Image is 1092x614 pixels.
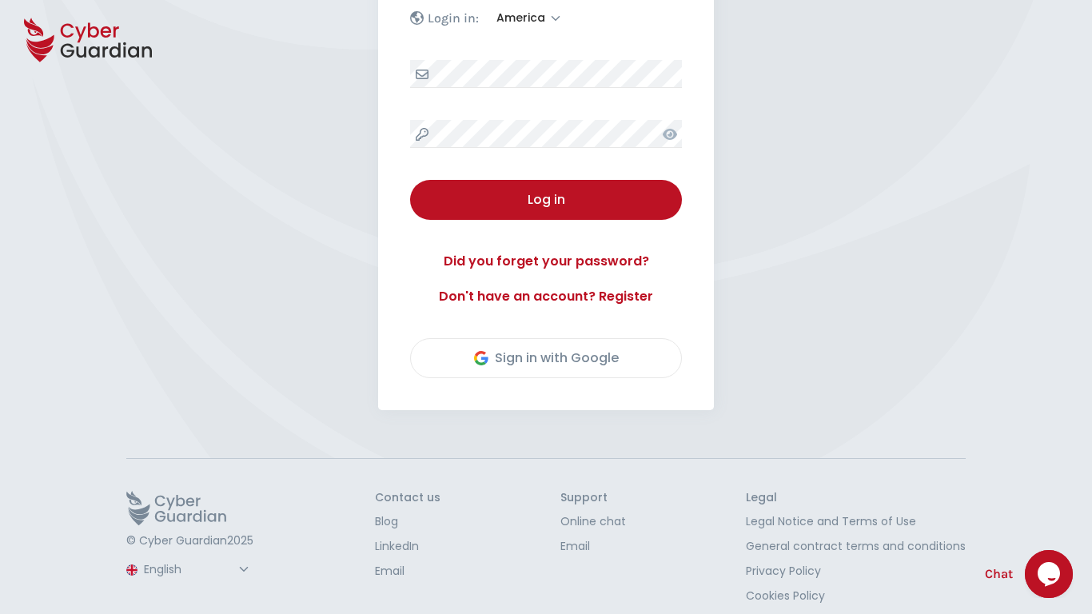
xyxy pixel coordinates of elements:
[410,180,682,220] button: Log in
[410,338,682,378] button: Sign in with Google
[410,287,682,306] a: Don't have an account? Register
[410,252,682,271] a: Did you forget your password?
[422,190,670,209] div: Log in
[474,349,619,368] div: Sign in with Google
